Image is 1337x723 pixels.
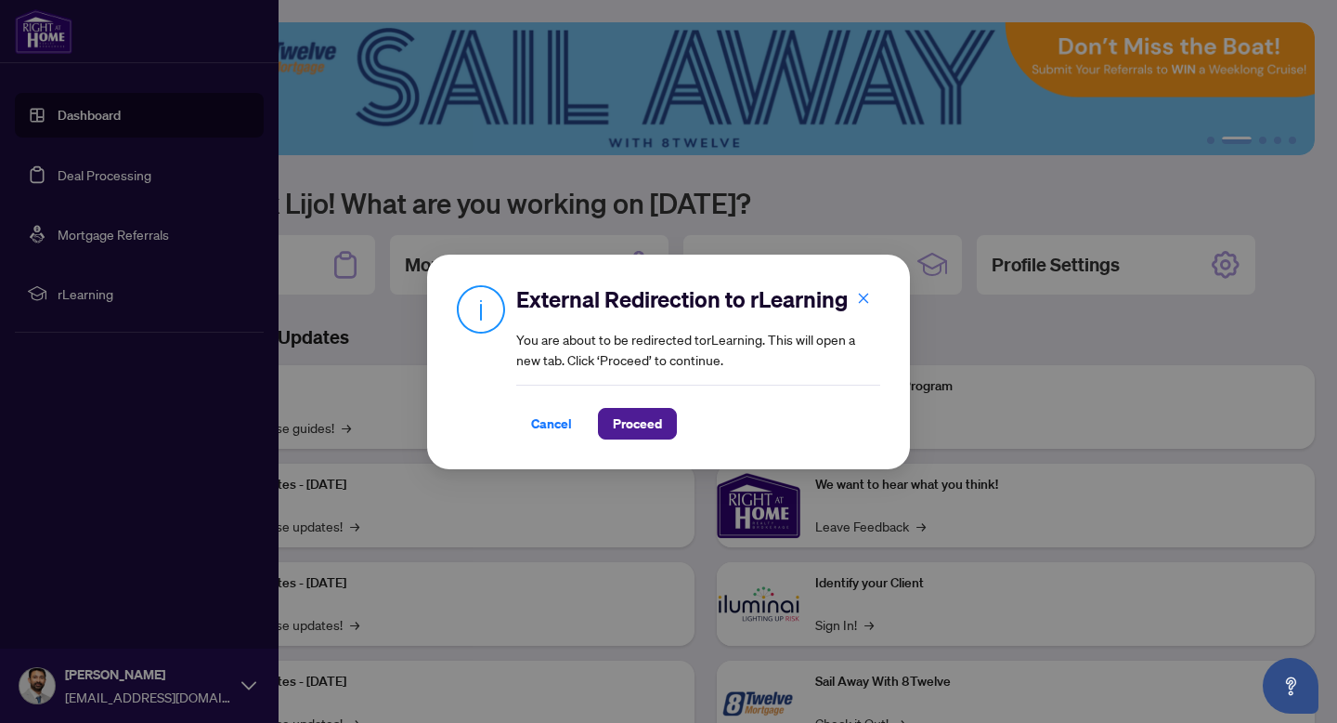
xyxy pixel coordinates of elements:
div: You are about to be redirected to rLearning . This will open a new tab. Click ‘Proceed’ to continue. [516,284,880,440]
h2: External Redirection to rLearning [516,284,880,314]
button: Proceed [598,408,677,440]
img: Info Icon [457,284,505,334]
button: Cancel [516,408,587,440]
button: Open asap [1263,658,1318,714]
span: close [857,291,870,304]
span: Proceed [613,409,662,439]
span: Cancel [531,409,572,439]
